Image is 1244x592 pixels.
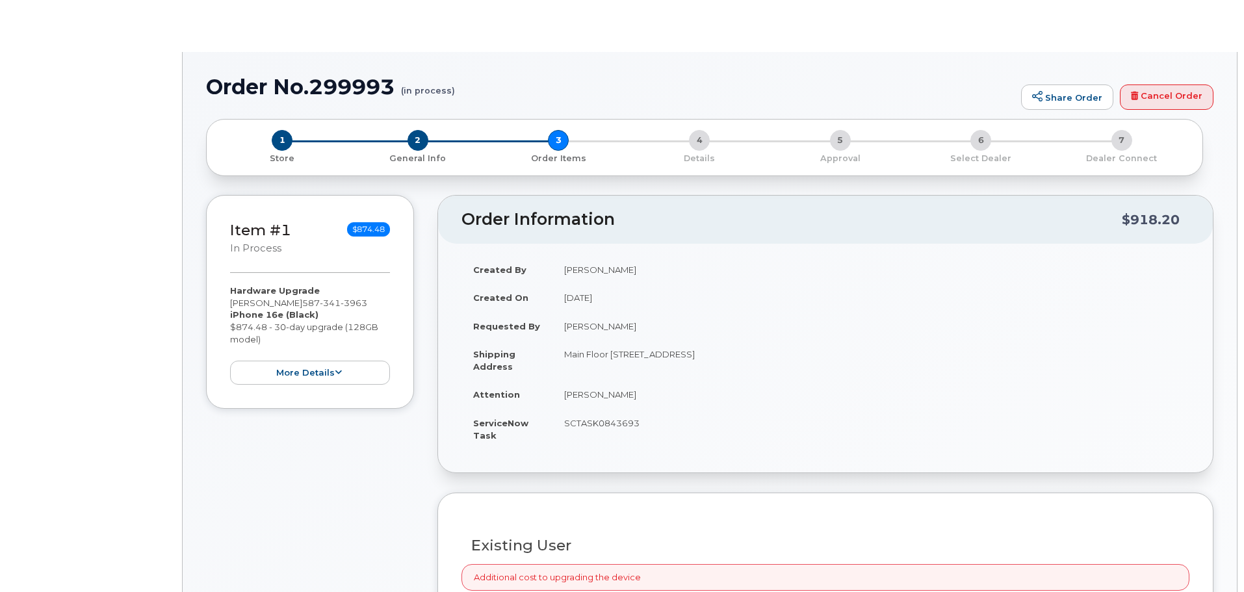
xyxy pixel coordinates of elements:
p: General Info [353,153,484,164]
div: [PERSON_NAME] $874.48 - 30-day upgrade (128GB model) [230,285,390,385]
h2: Order Information [461,211,1122,229]
td: [PERSON_NAME] [552,380,1189,409]
td: [PERSON_NAME] [552,255,1189,284]
a: 1 Store [217,151,348,164]
span: 2 [408,130,428,151]
strong: Requested By [473,321,540,331]
a: 2 General Info [348,151,489,164]
div: Additional cost to upgrading the device [461,564,1189,591]
a: Item #1 [230,221,291,239]
p: Store [222,153,343,164]
small: (in process) [401,75,455,96]
strong: iPhone 16e (Black) [230,309,318,320]
a: Share Order [1021,84,1113,110]
span: 341 [320,298,341,308]
h1: Order No.299993 [206,75,1015,98]
h3: Existing User [471,537,1180,554]
strong: Shipping Address [473,349,515,372]
span: 587 [302,298,367,308]
td: Main Floor [STREET_ADDRESS] [552,340,1189,380]
small: in process [230,242,281,254]
div: $918.20 [1122,207,1180,232]
strong: Created On [473,292,528,303]
strong: Created By [473,264,526,275]
td: [PERSON_NAME] [552,312,1189,341]
strong: ServiceNow Task [473,418,528,441]
strong: Attention [473,389,520,400]
td: [DATE] [552,283,1189,312]
a: Cancel Order [1120,84,1213,110]
span: $874.48 [347,222,390,237]
button: more details [230,361,390,385]
td: SCTASK0843693 [552,409,1189,449]
span: 3963 [341,298,367,308]
strong: Hardware Upgrade [230,285,320,296]
span: 1 [272,130,292,151]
